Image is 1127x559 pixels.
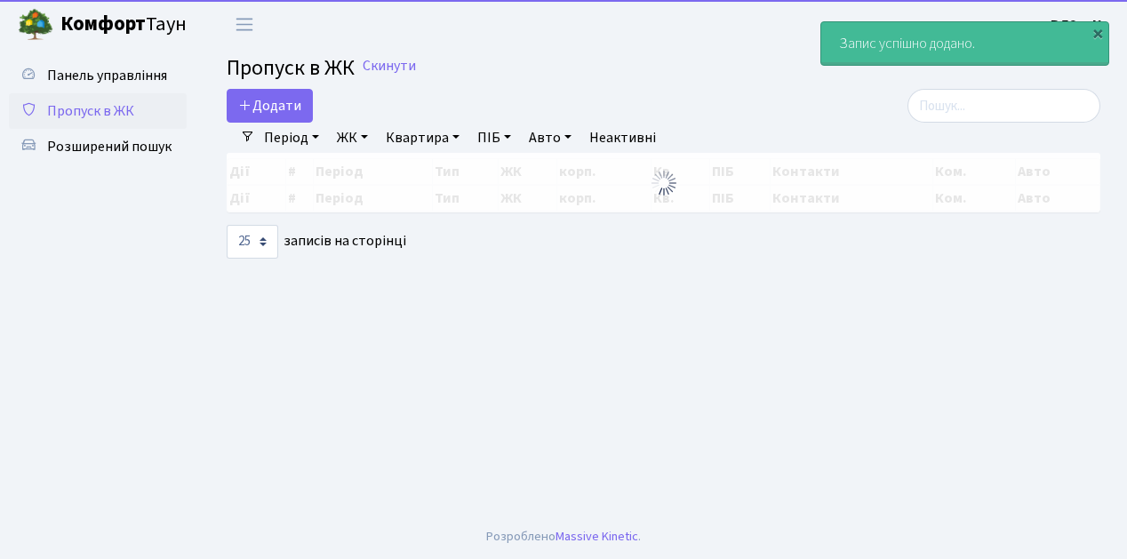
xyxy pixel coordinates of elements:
[227,225,278,259] select: записів на сторінці
[650,169,678,197] img: Обробка...
[363,58,416,75] a: Скинути
[9,93,187,129] a: Пропуск в ЖК
[1089,24,1107,42] div: ×
[222,10,267,39] button: Переключити навігацію
[47,101,134,121] span: Пропуск в ЖК
[60,10,187,40] span: Таун
[907,89,1100,123] input: Пошук...
[227,52,355,84] span: Пропуск в ЖК
[60,10,146,38] b: Комфорт
[9,129,187,164] a: Розширений пошук
[238,96,301,116] span: Додати
[47,66,167,85] span: Панель управління
[227,225,406,259] label: записів на сторінці
[18,7,53,43] img: logo.png
[379,123,467,153] a: Квартира
[9,58,187,93] a: Панель управління
[486,527,641,547] div: Розроблено .
[47,137,172,156] span: Розширений пошук
[227,89,313,123] a: Додати
[1051,15,1106,35] b: ВЛ2 -. К.
[1051,14,1106,36] a: ВЛ2 -. К.
[330,123,375,153] a: ЖК
[257,123,326,153] a: Період
[470,123,518,153] a: ПІБ
[556,527,638,546] a: Massive Kinetic
[522,123,579,153] a: Авто
[582,123,663,153] a: Неактивні
[821,22,1108,65] div: Запис успішно додано.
